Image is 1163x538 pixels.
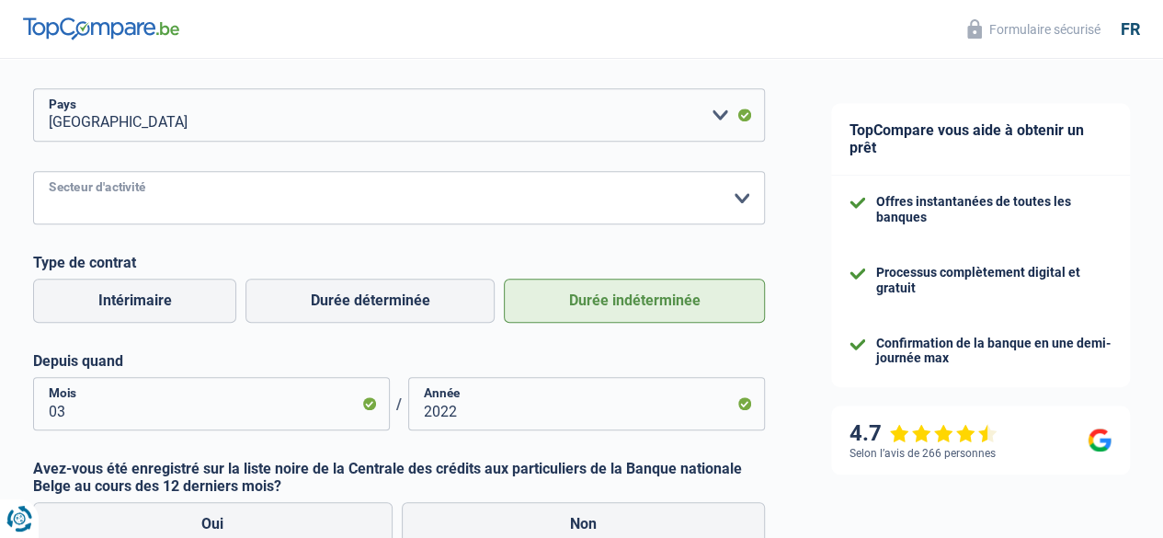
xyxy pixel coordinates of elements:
[390,395,408,413] span: /
[245,279,495,323] label: Durée déterminée
[33,460,765,495] label: Avez-vous été enregistré sur la liste noire de la Centrale des crédits aux particuliers de la Ban...
[831,103,1130,176] div: TopCompare vous aide à obtenir un prêt
[33,254,765,271] label: Type de contrat
[504,279,765,323] label: Durée indéterminée
[876,194,1112,225] div: Offres instantanées de toutes les banques
[876,336,1112,367] div: Confirmation de la banque en une demi-journée max
[33,377,390,430] input: MM
[1121,19,1140,40] div: fr
[33,279,236,323] label: Intérimaire
[956,14,1112,44] button: Formulaire sécurisé
[849,447,996,460] div: Selon l’avis de 266 personnes
[33,352,765,370] label: Depuis quand
[408,377,765,430] input: AAAA
[23,17,179,40] img: TopCompare Logo
[876,265,1112,296] div: Processus complètement digital et gratuit
[849,420,998,447] div: 4.7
